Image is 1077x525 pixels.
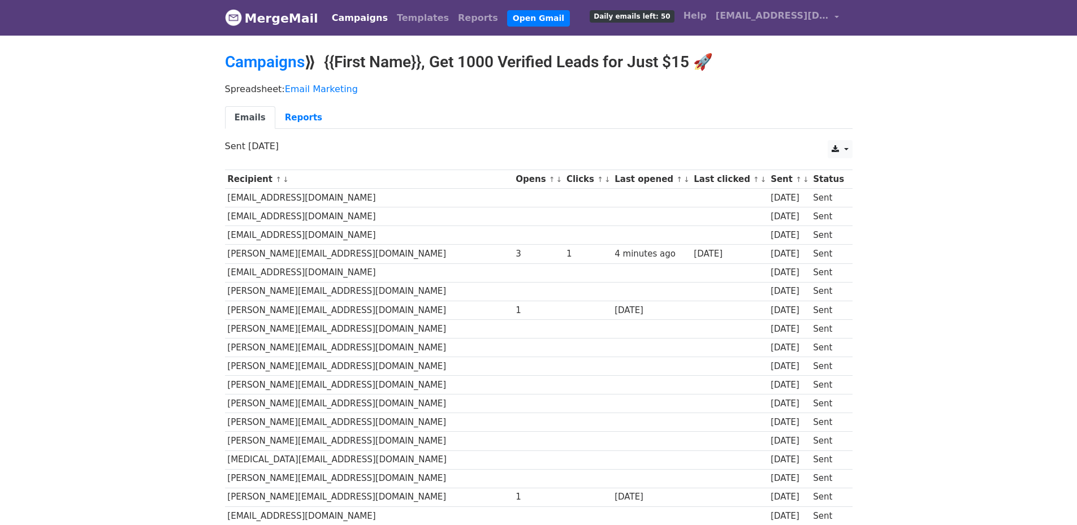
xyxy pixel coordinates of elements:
div: 3 [516,248,561,261]
a: ↓ [760,175,767,184]
td: Sent [810,207,846,226]
div: [DATE] [771,192,808,205]
th: Recipient [225,170,513,189]
a: Reports [275,106,332,129]
th: Opens [513,170,564,189]
td: [PERSON_NAME][EMAIL_ADDRESS][DOMAIN_NAME] [225,301,513,319]
a: Templates [392,7,453,29]
a: Open Gmail [507,10,570,27]
td: [PERSON_NAME][EMAIL_ADDRESS][DOMAIN_NAME] [225,319,513,338]
td: [PERSON_NAME][EMAIL_ADDRESS][DOMAIN_NAME] [225,338,513,357]
td: [PERSON_NAME][EMAIL_ADDRESS][DOMAIN_NAME] [225,282,513,301]
td: Sent [810,263,846,282]
div: [DATE] [771,323,808,336]
td: [PERSON_NAME][EMAIL_ADDRESS][DOMAIN_NAME] [225,357,513,376]
a: ↓ [803,175,809,184]
div: [DATE] [771,285,808,298]
a: ↓ [283,175,289,184]
a: Email Marketing [285,84,358,94]
div: [DATE] [771,435,808,448]
p: Spreadsheet: [225,83,853,95]
a: Emails [225,106,275,129]
a: MergeMail [225,6,318,30]
div: [DATE] [771,453,808,466]
th: Status [810,170,846,189]
a: ↑ [549,175,555,184]
td: Sent [810,432,846,450]
th: Clicks [564,170,612,189]
div: [DATE] [694,248,765,261]
td: [PERSON_NAME][EMAIL_ADDRESS][DOMAIN_NAME] [225,469,513,488]
div: [DATE] [771,341,808,354]
a: Daily emails left: 50 [585,5,678,27]
div: [DATE] [615,304,688,317]
div: [DATE] [771,266,808,279]
a: ↑ [676,175,682,184]
td: Sent [810,376,846,394]
a: Help [679,5,711,27]
a: ↑ [597,175,603,184]
th: Last clicked [691,170,768,189]
td: [PERSON_NAME][EMAIL_ADDRESS][DOMAIN_NAME] [225,413,513,432]
a: [EMAIL_ADDRESS][DOMAIN_NAME] [711,5,844,31]
td: [PERSON_NAME][EMAIL_ADDRESS][DOMAIN_NAME] [225,245,513,263]
td: [EMAIL_ADDRESS][DOMAIN_NAME] [225,189,513,207]
td: Sent [810,189,846,207]
th: Sent [768,170,810,189]
span: Daily emails left: 50 [590,10,674,23]
div: [DATE] [771,510,808,523]
td: Sent [810,469,846,488]
img: MergeMail logo [225,9,242,26]
div: 4 minutes ago [615,248,688,261]
td: [PERSON_NAME][EMAIL_ADDRESS][DOMAIN_NAME] [225,394,513,413]
span: [EMAIL_ADDRESS][DOMAIN_NAME] [716,9,829,23]
div: [DATE] [771,379,808,392]
a: ↑ [275,175,282,184]
div: [DATE] [771,248,808,261]
div: [DATE] [771,360,808,373]
td: [PERSON_NAME][EMAIL_ADDRESS][DOMAIN_NAME] [225,432,513,450]
div: [DATE] [771,210,808,223]
div: [DATE] [771,229,808,242]
td: [PERSON_NAME][EMAIL_ADDRESS][DOMAIN_NAME] [225,376,513,394]
div: 1 [516,304,561,317]
td: Sent [810,357,846,376]
a: ↓ [556,175,563,184]
div: 1 [566,248,609,261]
th: Last opened [612,170,691,189]
td: Sent [810,394,846,413]
div: [DATE] [771,416,808,429]
div: [DATE] [771,397,808,410]
td: [EMAIL_ADDRESS][DOMAIN_NAME] [225,506,513,525]
a: ↑ [753,175,759,184]
td: Sent [810,338,846,357]
td: Sent [810,450,846,469]
td: [PERSON_NAME][EMAIL_ADDRESS][DOMAIN_NAME] [225,488,513,506]
td: Sent [810,488,846,506]
td: Sent [810,506,846,525]
td: Sent [810,282,846,301]
td: [EMAIL_ADDRESS][DOMAIN_NAME] [225,226,513,245]
td: Sent [810,413,846,432]
td: Sent [810,226,846,245]
a: ↓ [604,175,611,184]
td: Sent [810,319,846,338]
td: Sent [810,245,846,263]
h2: ⟫ {{First Name}}, Get 1000 Verified Leads for Just $15 🚀 [225,53,853,72]
a: ↓ [684,175,690,184]
div: [DATE] [771,304,808,317]
td: [EMAIL_ADDRESS][DOMAIN_NAME] [225,263,513,282]
div: 1 [516,491,561,504]
div: [DATE] [771,491,808,504]
td: [MEDICAL_DATA][EMAIL_ADDRESS][DOMAIN_NAME] [225,450,513,469]
a: Campaigns [225,53,305,71]
div: [DATE] [615,491,688,504]
a: ↑ [795,175,802,184]
p: Sent [DATE] [225,140,853,152]
a: Reports [453,7,503,29]
td: [EMAIL_ADDRESS][DOMAIN_NAME] [225,207,513,226]
a: Campaigns [327,7,392,29]
div: [DATE] [771,472,808,485]
td: Sent [810,301,846,319]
